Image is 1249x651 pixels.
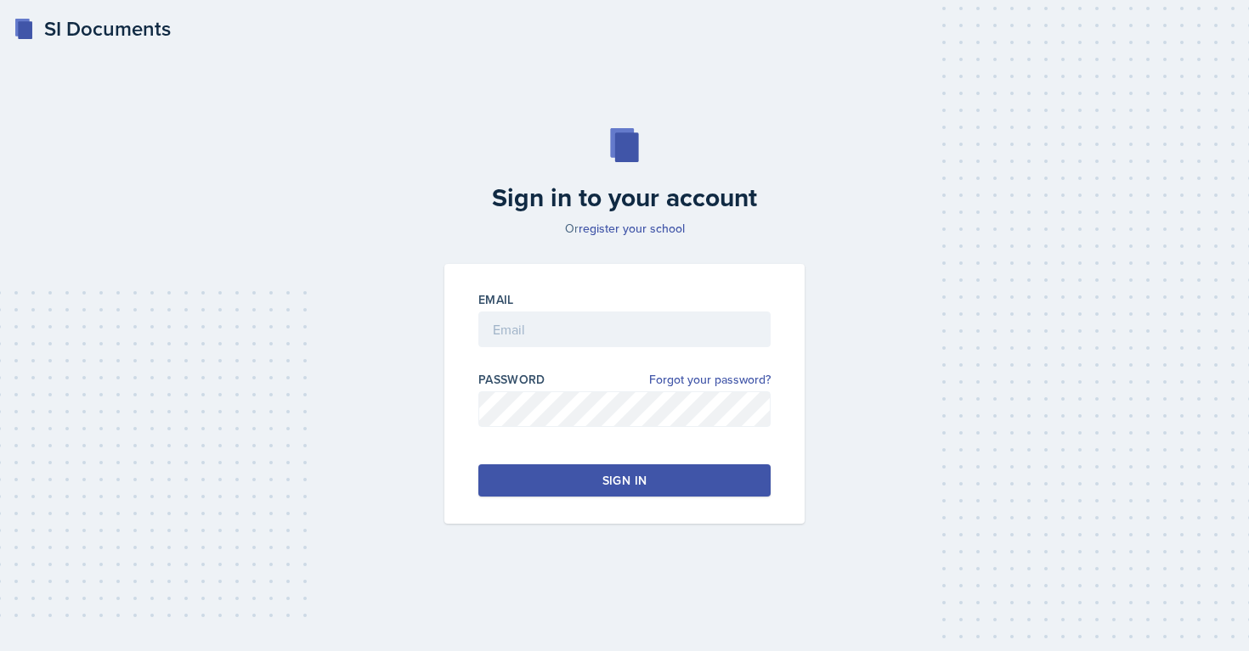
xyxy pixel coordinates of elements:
a: register your school [579,220,685,237]
a: SI Documents [14,14,171,44]
button: Sign in [478,464,771,497]
a: Forgot your password? [649,371,771,389]
div: Sign in [602,472,647,489]
input: Email [478,311,771,347]
p: Or [434,220,815,237]
h2: Sign in to your account [434,182,815,213]
label: Email [478,291,514,308]
label: Password [478,371,545,388]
